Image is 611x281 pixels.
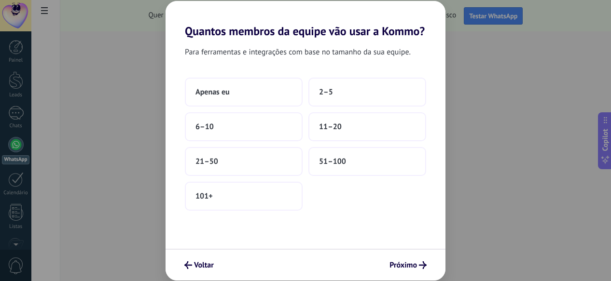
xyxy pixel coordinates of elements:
button: 51–100 [308,147,426,176]
span: 6–10 [195,122,214,132]
span: Voltar [194,262,214,268]
button: 6–10 [185,112,303,141]
span: Próximo [389,262,417,268]
button: Próximo [385,257,431,273]
button: 101+ [185,182,303,211]
button: Apenas eu [185,78,303,107]
span: 11–20 [319,122,342,132]
button: 2–5 [308,78,426,107]
span: Apenas eu [195,87,230,97]
button: 21–50 [185,147,303,176]
h2: Quantos membros da equipe vão usar a Kommo? [166,1,445,38]
button: 11–20 [308,112,426,141]
span: 21–50 [195,157,218,166]
span: 51–100 [319,157,346,166]
span: 2–5 [319,87,333,97]
span: 101+ [195,191,213,201]
span: Para ferramentas e integrações com base no tamanho da sua equipe. [185,46,411,58]
button: Voltar [180,257,218,273]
